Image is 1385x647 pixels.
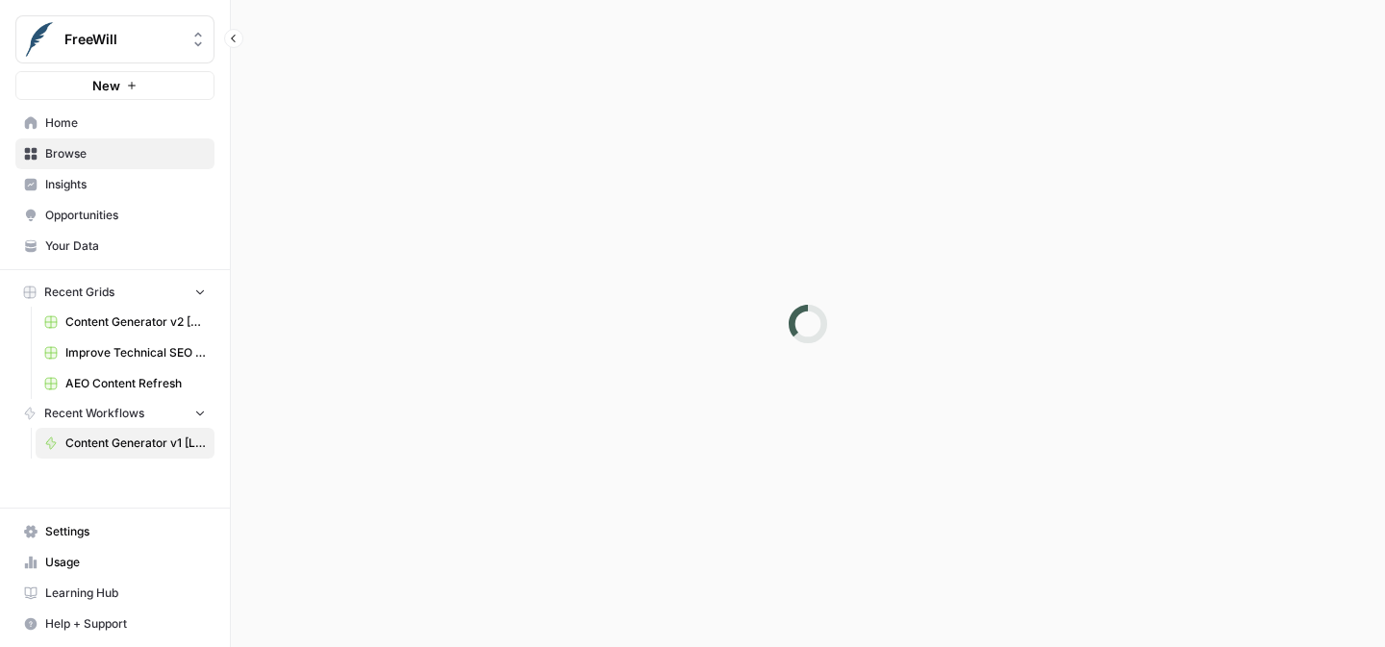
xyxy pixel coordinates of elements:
[45,237,206,255] span: Your Data
[45,114,206,132] span: Home
[45,176,206,193] span: Insights
[44,284,114,301] span: Recent Grids
[15,399,214,428] button: Recent Workflows
[36,337,214,368] a: Improve Technical SEO for Page
[36,307,214,337] a: Content Generator v2 [DRAFT] Test
[22,22,57,57] img: FreeWill Logo
[65,313,206,331] span: Content Generator v2 [DRAFT] Test
[45,207,206,224] span: Opportunities
[65,435,206,452] span: Content Generator v1 [LIVE]
[65,375,206,392] span: AEO Content Refresh
[15,278,214,307] button: Recent Grids
[36,368,214,399] a: AEO Content Refresh
[15,231,214,261] a: Your Data
[45,554,206,571] span: Usage
[92,76,120,95] span: New
[36,428,214,459] a: Content Generator v1 [LIVE]
[45,145,206,162] span: Browse
[15,609,214,639] button: Help + Support
[15,71,214,100] button: New
[45,585,206,602] span: Learning Hub
[15,108,214,138] a: Home
[15,547,214,578] a: Usage
[45,523,206,540] span: Settings
[65,344,206,361] span: Improve Technical SEO for Page
[15,200,214,231] a: Opportunities
[15,15,214,63] button: Workspace: FreeWill
[15,138,214,169] a: Browse
[15,578,214,609] a: Learning Hub
[15,516,214,547] a: Settings
[15,169,214,200] a: Insights
[64,30,181,49] span: FreeWill
[44,405,144,422] span: Recent Workflows
[45,615,206,633] span: Help + Support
